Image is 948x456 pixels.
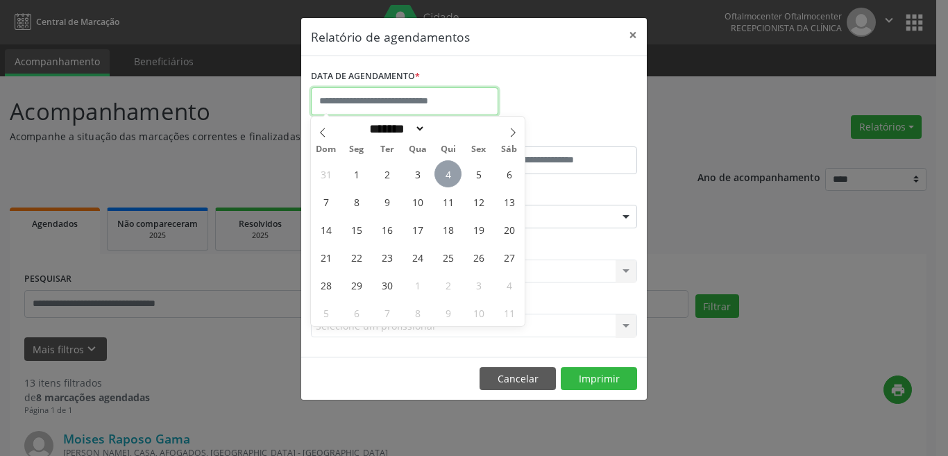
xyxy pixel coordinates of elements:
span: Outubro 6, 2025 [343,299,370,326]
span: Setembro 11, 2025 [434,188,462,215]
span: Setembro 30, 2025 [373,271,400,298]
span: Outubro 3, 2025 [465,271,492,298]
span: Setembro 22, 2025 [343,244,370,271]
span: Ter [372,145,403,154]
span: Setembro 13, 2025 [496,188,523,215]
span: Setembro 10, 2025 [404,188,431,215]
label: DATA DE AGENDAMENTO [311,66,420,87]
span: Setembro 9, 2025 [373,188,400,215]
span: Setembro 25, 2025 [434,244,462,271]
span: Setembro 29, 2025 [343,271,370,298]
span: Outubro 1, 2025 [404,271,431,298]
span: Setembro 24, 2025 [404,244,431,271]
span: Dom [311,145,341,154]
span: Outubro 5, 2025 [312,299,339,326]
span: Setembro 20, 2025 [496,216,523,243]
span: Sex [464,145,494,154]
span: Setembro 5, 2025 [465,160,492,187]
span: Setembro 15, 2025 [343,216,370,243]
span: Outubro 9, 2025 [434,299,462,326]
span: Setembro 1, 2025 [343,160,370,187]
span: Outubro 11, 2025 [496,299,523,326]
span: Setembro 18, 2025 [434,216,462,243]
span: Outubro 2, 2025 [434,271,462,298]
span: Setembro 7, 2025 [312,188,339,215]
span: Setembro 4, 2025 [434,160,462,187]
span: Outubro 4, 2025 [496,271,523,298]
select: Month [364,121,425,136]
span: Setembro 19, 2025 [465,216,492,243]
span: Agosto 31, 2025 [312,160,339,187]
span: Setembro 6, 2025 [496,160,523,187]
span: Setembro 2, 2025 [373,160,400,187]
span: Qua [403,145,433,154]
span: Setembro 12, 2025 [465,188,492,215]
span: Outubro 8, 2025 [404,299,431,326]
button: Close [619,18,647,52]
span: Setembro 21, 2025 [312,244,339,271]
input: Year [425,121,471,136]
span: Setembro 3, 2025 [404,160,431,187]
h5: Relatório de agendamentos [311,28,470,46]
span: Setembro 17, 2025 [404,216,431,243]
span: Seg [341,145,372,154]
span: Outubro 10, 2025 [465,299,492,326]
span: Setembro 26, 2025 [465,244,492,271]
span: Setembro 8, 2025 [343,188,370,215]
span: Sáb [494,145,525,154]
span: Qui [433,145,464,154]
label: ATÉ [477,125,637,146]
span: Setembro 14, 2025 [312,216,339,243]
span: Setembro 27, 2025 [496,244,523,271]
button: Imprimir [561,367,637,391]
button: Cancelar [480,367,556,391]
span: Outubro 7, 2025 [373,299,400,326]
span: Setembro 28, 2025 [312,271,339,298]
span: Setembro 23, 2025 [373,244,400,271]
span: Setembro 16, 2025 [373,216,400,243]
